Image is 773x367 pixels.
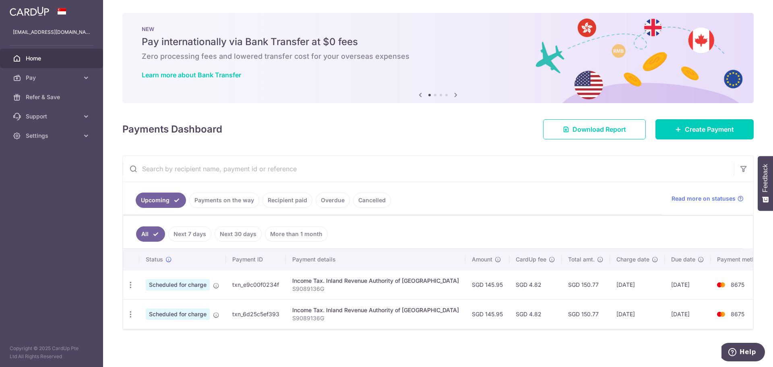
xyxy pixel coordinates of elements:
img: Bank Card [713,280,729,290]
span: Read more on statuses [672,195,736,203]
a: Read more on statuses [672,195,744,203]
span: Support [26,112,79,120]
span: CardUp fee [516,255,546,263]
span: Amount [472,255,492,263]
a: More than 1 month [265,226,328,242]
a: Next 30 days [215,226,262,242]
img: CardUp [10,6,49,16]
input: Search by recipient name, payment id or reference [123,156,734,182]
span: Scheduled for charge [146,279,210,290]
span: Due date [671,255,695,263]
span: 8675 [731,281,744,288]
span: Download Report [573,124,626,134]
td: [DATE] [610,299,665,329]
a: Create Payment [655,119,754,139]
a: Learn more about Bank Transfer [142,71,241,79]
td: SGD 150.77 [562,270,610,299]
span: 8675 [731,311,744,317]
td: [DATE] [665,299,711,329]
a: Next 7 days [168,226,211,242]
div: Income Tax. Inland Revenue Authority of [GEOGRAPHIC_DATA] [292,277,459,285]
button: Feedback - Show survey [758,156,773,211]
a: Recipient paid [262,193,312,208]
iframe: Opens a widget where you can find more information [721,343,765,363]
span: Feedback [762,164,769,192]
p: S9089136G [292,314,459,322]
th: Payment details [286,249,465,270]
span: Settings [26,132,79,140]
h5: Pay internationally via Bank Transfer at $0 fees [142,35,734,48]
td: SGD 150.77 [562,299,610,329]
span: Status [146,255,163,263]
span: Pay [26,74,79,82]
td: SGD 4.82 [509,270,562,299]
span: Scheduled for charge [146,309,210,320]
p: [EMAIL_ADDRESS][DOMAIN_NAME] [13,28,90,36]
span: Charge date [616,255,649,263]
th: Payment ID [226,249,286,270]
span: Home [26,54,79,62]
a: Upcoming [136,193,186,208]
a: Cancelled [353,193,391,208]
td: [DATE] [610,270,665,299]
p: NEW [142,26,734,32]
td: txn_e9c00f0234f [226,270,286,299]
h6: Zero processing fees and lowered transfer cost for your overseas expenses [142,52,734,61]
td: SGD 4.82 [509,299,562,329]
td: SGD 145.95 [465,299,509,329]
td: txn_6d25c5ef393 [226,299,286,329]
div: Income Tax. Inland Revenue Authority of [GEOGRAPHIC_DATA] [292,306,459,314]
span: Create Payment [685,124,734,134]
td: SGD 145.95 [465,270,509,299]
p: S9089136G [292,285,459,293]
a: Download Report [543,119,646,139]
td: [DATE] [665,270,711,299]
span: Refer & Save [26,93,79,101]
h4: Payments Dashboard [122,122,222,137]
a: All [136,226,165,242]
th: Payment method [711,249,772,270]
span: Total amt. [568,255,595,263]
a: Payments on the way [189,193,259,208]
a: Overdue [316,193,350,208]
img: Bank Card [713,309,729,319]
img: Bank transfer banner [122,13,754,103]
